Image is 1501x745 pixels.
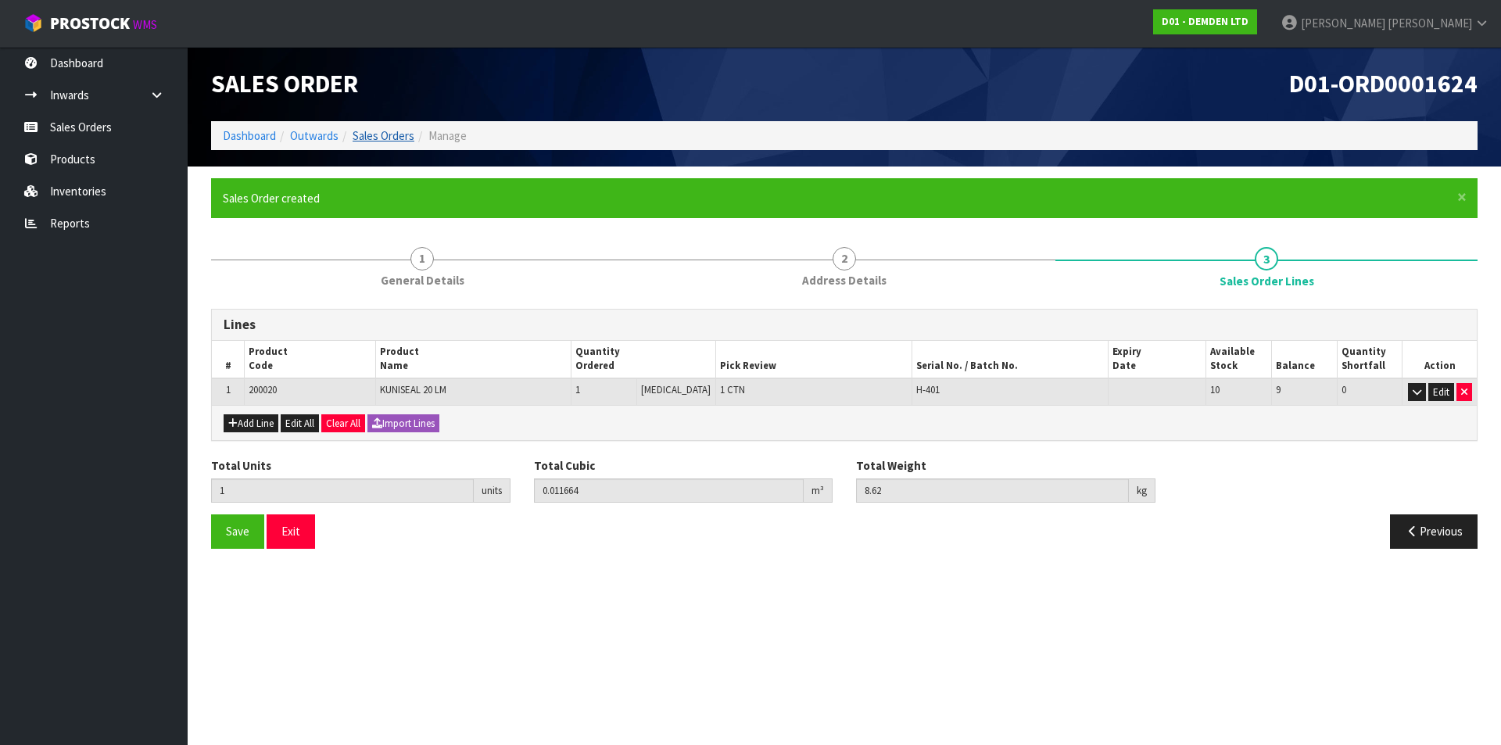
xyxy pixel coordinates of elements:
[1206,341,1272,378] th: Available Stock
[224,414,278,433] button: Add Line
[211,514,264,548] button: Save
[575,383,580,396] span: 1
[1337,341,1402,378] th: Quantity Shortfall
[281,414,319,433] button: Edit All
[224,317,1465,332] h3: Lines
[1457,186,1467,208] span: ×
[367,414,439,433] button: Import Lines
[1129,478,1155,503] div: kg
[912,341,1109,378] th: Serial No. / Batch No.
[381,272,464,288] span: General Details
[1402,341,1477,378] th: Action
[1220,273,1314,289] span: Sales Order Lines
[1255,247,1278,270] span: 3
[1109,341,1206,378] th: Expiry Date
[226,524,249,539] span: Save
[428,128,467,143] span: Manage
[50,13,130,34] span: ProStock
[211,457,271,474] label: Total Units
[211,68,358,99] span: Sales Order
[1301,16,1385,30] span: [PERSON_NAME]
[211,478,474,503] input: Total Units
[410,247,434,270] span: 1
[856,457,926,474] label: Total Weight
[1289,68,1478,99] span: D01-ORD0001624
[1272,341,1338,378] th: Balance
[534,457,595,474] label: Total Cubic
[1162,15,1248,28] strong: D01 - DEMDEN LTD
[290,128,339,143] a: Outwards
[916,383,940,396] span: H-401
[375,341,571,378] th: Product Name
[833,247,856,270] span: 2
[1388,16,1472,30] span: [PERSON_NAME]
[211,297,1478,561] span: Sales Order Lines
[1428,383,1454,402] button: Edit
[223,191,320,206] span: Sales Order created
[571,341,716,378] th: Quantity Ordered
[226,383,231,396] span: 1
[716,341,912,378] th: Pick Review
[1276,383,1281,396] span: 9
[1342,383,1346,396] span: 0
[534,478,804,503] input: Total Cubic
[223,128,276,143] a: Dashboard
[856,478,1129,503] input: Total Weight
[23,13,43,33] img: cube-alt.png
[720,383,745,396] span: 1 CTN
[353,128,414,143] a: Sales Orders
[1210,383,1220,396] span: 10
[245,341,375,378] th: Product Code
[380,383,446,396] span: KUNISEAL 20 LM
[321,414,365,433] button: Clear All
[212,341,245,378] th: #
[641,383,711,396] span: [MEDICAL_DATA]
[802,272,887,288] span: Address Details
[804,478,833,503] div: m³
[474,478,510,503] div: units
[133,17,157,32] small: WMS
[267,514,315,548] button: Exit
[249,383,277,396] span: 200020
[1390,514,1478,548] button: Previous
